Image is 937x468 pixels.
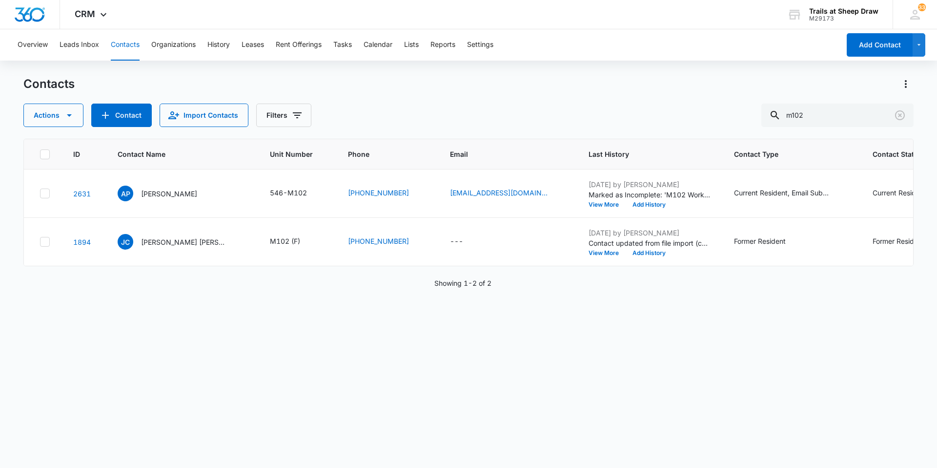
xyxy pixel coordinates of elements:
button: Actions [898,76,914,92]
div: Former Resident [873,236,924,246]
span: Contact Name [118,149,232,159]
button: Tasks [333,29,352,61]
p: [DATE] by [PERSON_NAME] [589,179,711,190]
div: Email - vallec_a@yahoo.com - Select to Edit Field [450,188,565,199]
input: Search Contacts [761,104,914,127]
button: Lists [404,29,419,61]
div: --- [450,236,463,248]
span: Last History [589,149,696,159]
div: Contact Name - Andrew Paul Vallecillo - Select to Edit Field [118,186,215,201]
div: Email - - Select to Edit Field [450,236,481,248]
a: Navigate to contact details page for Joe Consonero Nateece Tovar [73,238,91,246]
button: Add Contact [847,33,913,57]
button: Filters [256,104,311,127]
div: Current Resident [873,188,926,198]
span: JC [118,234,133,250]
p: Contact updated from file import (contacts-20231023195256.csv): -- [589,238,711,248]
span: AP [118,186,133,201]
div: 546-M102 [270,188,307,198]
button: View More [589,202,626,208]
div: notifications count [918,3,926,11]
button: Reports [430,29,455,61]
span: Unit Number [270,149,325,159]
a: [PHONE_NUMBER] [348,236,409,246]
button: Add History [626,202,672,208]
button: Overview [18,29,48,61]
span: Phone [348,149,412,159]
div: Current Resident, Email Subscriber [734,188,832,198]
button: Actions [23,104,83,127]
button: Clear [892,107,908,123]
h1: Contacts [23,77,75,91]
span: Contact Type [734,149,835,159]
div: Contact Type - Current Resident, Email Subscriber - Select to Edit Field [734,188,849,199]
button: History [207,29,230,61]
div: account id [809,15,878,22]
div: Contact Name - Joe Consonero Nateece Tovar - Select to Edit Field [118,234,246,250]
button: Leads Inbox [60,29,99,61]
button: Organizations [151,29,196,61]
span: Email [450,149,551,159]
button: Add Contact [91,104,152,127]
a: Navigate to contact details page for Andrew Paul Vallecillo [73,190,91,198]
div: Phone - (970) 373-8203 - Select to Edit Field [348,236,427,248]
button: Contacts [111,29,140,61]
button: Add History [626,250,672,256]
div: Unit Number - M102 (F) - Select to Edit Field [270,236,318,248]
span: Contact Status [873,149,930,159]
a: [EMAIL_ADDRESS][DOMAIN_NAME] [450,188,548,198]
button: Leases [242,29,264,61]
div: M102 (F) [270,236,300,246]
button: Settings [467,29,493,61]
a: [PHONE_NUMBER] [348,188,409,198]
button: View More [589,250,626,256]
p: Marked as Incomplete: 'M102 Work Order ' ([DATE]). [589,190,711,200]
div: account name [809,7,878,15]
div: Former Resident [734,236,786,246]
p: [PERSON_NAME] [PERSON_NAME] [141,237,229,247]
span: CRM [75,9,95,19]
p: Showing 1-2 of 2 [434,278,491,288]
div: Unit Number - 546-M102 - Select to Edit Field [270,188,325,199]
p: [PERSON_NAME] [141,189,197,199]
div: Phone - (828) 305-5189 - Select to Edit Field [348,188,427,199]
div: Contact Type - Former Resident - Select to Edit Field [734,236,803,248]
button: Calendar [364,29,392,61]
p: [DATE] by [PERSON_NAME] [589,228,711,238]
button: Import Contacts [160,104,248,127]
button: Rent Offerings [276,29,322,61]
span: ID [73,149,80,159]
span: 33 [918,3,926,11]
